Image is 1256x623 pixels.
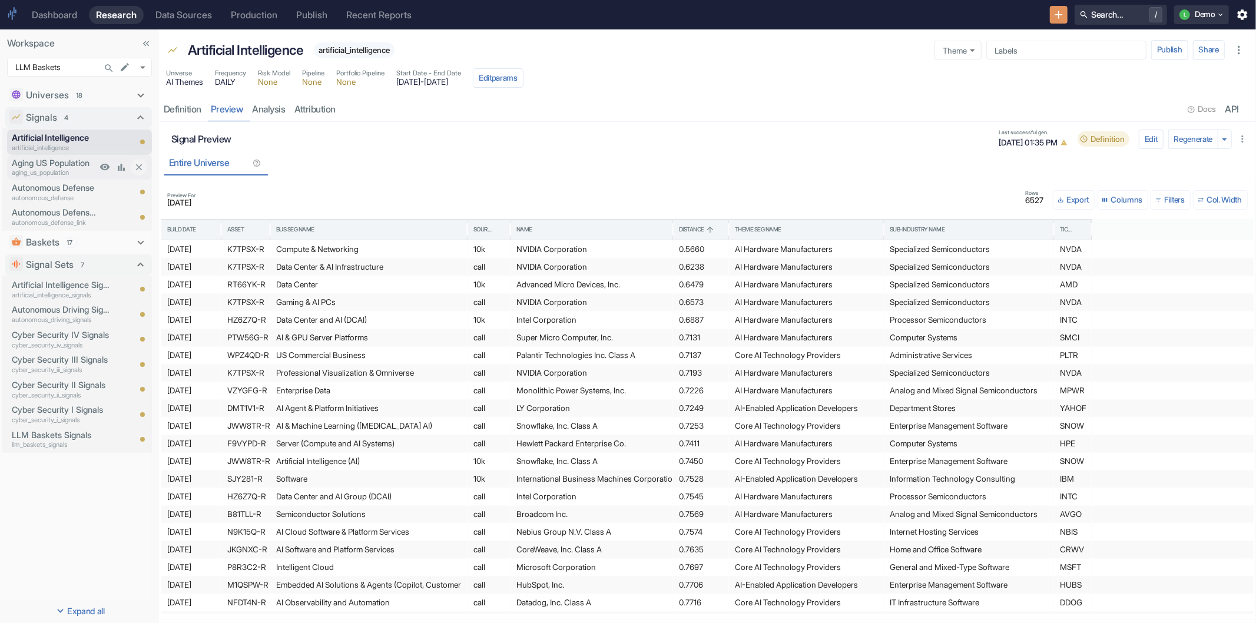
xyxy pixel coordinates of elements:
[1060,364,1085,382] div: NVDA
[516,488,667,505] div: Intel Corporation
[735,294,877,311] div: AI Hardware Manufacturers
[890,259,1048,276] div: Specialized Semiconductors
[5,254,152,276] div: Signal Sets7
[276,470,461,488] div: Software
[473,259,504,276] div: call
[516,259,667,276] div: NVIDIA Corporation
[516,470,667,488] div: International Business Machines Corporation
[276,400,461,417] div: AI Agent & Platform Initiatives
[167,382,215,399] div: [DATE]
[473,559,504,576] div: call
[276,506,461,523] div: Semiconductor Solutions
[346,9,412,21] div: Recent Reports
[12,315,113,325] p: autonomous_driving_signals
[516,364,667,382] div: NVIDIA Corporation
[227,294,264,311] div: K7TPSX-R
[1060,470,1085,488] div: IBM
[679,294,723,311] div: 0.6573
[167,347,215,364] div: [DATE]
[890,400,1048,417] div: Department Stores
[258,68,290,78] span: Risk Model
[77,260,89,270] span: 7
[890,488,1048,505] div: Processor Semiconductors
[679,347,723,364] div: 0.7137
[72,91,87,101] span: 18
[227,259,264,276] div: K7TPSX-R
[473,523,504,541] div: call
[289,6,334,24] a: Publish
[336,68,385,78] span: Portfolio Pipeline
[679,453,723,470] div: 0.7450
[735,382,877,399] div: AI Hardware Manufacturers
[167,364,215,382] div: [DATE]
[12,403,113,425] a: Cyber Security I Signalscyber_security_i_signals
[12,206,97,227] a: Autonomous Defense Linkautonomous_defense_link
[227,541,264,558] div: JKGNXC-R
[735,276,877,293] div: AI Hardware Manufacturers
[890,559,1048,576] div: General and Mixed-Type Software
[167,226,196,234] div: Build Date
[735,400,877,417] div: AI-Enabled Application Developers
[167,400,215,417] div: [DATE]
[735,506,877,523] div: AI Hardware Manufacturers
[12,365,113,375] p: cyber_security_iii_signals
[227,226,244,234] div: Asset
[5,107,152,128] div: Signals4
[276,347,461,364] div: US Commercial Business
[26,111,58,125] p: Signals
[276,311,461,329] div: Data Center and AI (DCAI)
[473,311,504,329] div: 10k
[1060,488,1085,505] div: INTC
[96,9,137,21] div: Research
[276,226,314,234] div: Bus Seg Name
[276,453,461,470] div: Artificial Intelligence (AI)
[97,159,113,175] a: View Preview
[290,97,341,121] a: Attribution
[735,347,877,364] div: Core AI Technology Providers
[890,506,1048,523] div: Analog and Mixed Signal Semiconductors
[296,9,327,21] div: Publish
[679,417,723,435] div: 0.7253
[516,276,667,293] div: Advanced Micro Devices, Inc.
[473,364,504,382] div: call
[155,9,212,21] div: Data Sources
[167,417,215,435] div: [DATE]
[5,85,152,106] div: Universes18
[26,258,74,272] p: Signal Sets
[890,329,1048,346] div: Computer Systems
[735,453,877,470] div: Core AI Technology Providers
[516,226,532,234] div: Name
[227,488,264,505] div: HZ6Z7Q-R
[473,276,504,293] div: 10k
[679,506,723,523] div: 0.7569
[1086,134,1129,144] span: Definition
[516,417,667,435] div: Snowflake, Inc. Class A
[473,400,504,417] div: call
[473,294,504,311] div: call
[12,168,97,178] p: aging_us_population
[473,417,504,435] div: call
[1060,276,1085,293] div: AMD
[679,541,723,558] div: 0.7635
[167,294,215,311] div: [DATE]
[473,453,504,470] div: 10k
[215,68,246,78] span: Frequency
[258,78,290,87] span: None
[890,435,1048,452] div: Computer Systems
[473,470,504,488] div: 10k
[890,276,1048,293] div: Specialized Semiconductors
[735,226,781,234] div: Theme Seg Name
[735,364,877,382] div: AI Hardware Manufacturers
[164,104,201,115] div: Definition
[227,559,264,576] div: P8R3C2-R
[227,417,264,435] div: JWW8TR-R
[12,218,97,228] p: autonomous_defense_link
[167,435,215,452] div: [DATE]
[248,97,290,121] a: analysis
[12,303,113,316] p: Autonomous Driving Signals
[167,506,215,523] div: [DATE]
[276,364,461,382] div: Professional Visualization & Omniverse
[473,226,493,234] div: Source
[12,279,113,300] a: Artificial Intelligence Signalsartificial_intelligence_signals
[227,400,264,417] div: DMT1V1-R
